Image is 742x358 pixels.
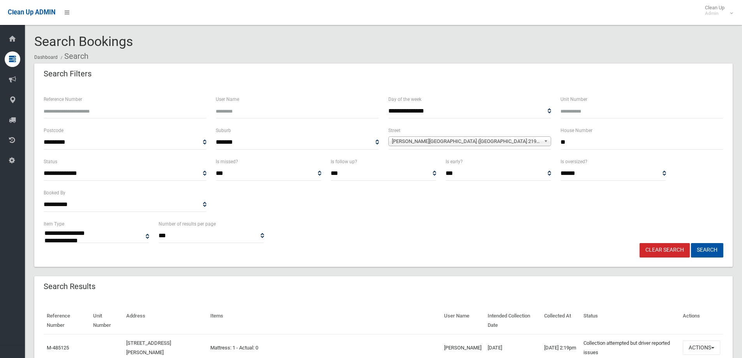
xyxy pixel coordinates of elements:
th: Actions [680,307,723,334]
label: Street [388,126,400,135]
th: Items [207,307,441,334]
th: Collected At [541,307,580,334]
th: Intended Collection Date [485,307,541,334]
span: Clean Up ADMIN [8,9,55,16]
label: User Name [216,95,239,104]
a: [STREET_ADDRESS][PERSON_NAME] [126,340,171,355]
th: Address [123,307,207,334]
button: Search [691,243,723,257]
a: Dashboard [34,55,58,60]
label: Is missed? [216,157,238,166]
th: Unit Number [90,307,123,334]
label: Reference Number [44,95,82,104]
label: Day of the week [388,95,421,104]
span: Clean Up [701,5,732,16]
label: Unit Number [560,95,587,104]
label: House Number [560,126,592,135]
label: Is early? [446,157,463,166]
label: Status [44,157,57,166]
label: Postcode [44,126,63,135]
header: Search Results [34,279,105,294]
span: [PERSON_NAME][GEOGRAPHIC_DATA] ([GEOGRAPHIC_DATA] 2197) [392,137,541,146]
label: Is oversized? [560,157,587,166]
li: Search [59,49,88,63]
th: Status [580,307,680,334]
label: Booked By [44,189,65,197]
label: Item Type [44,220,64,228]
span: Search Bookings [34,34,133,49]
button: Actions [683,340,720,355]
th: Reference Number [44,307,90,334]
label: Is follow up? [331,157,357,166]
a: Clear Search [640,243,690,257]
small: Admin [705,11,724,16]
label: Number of results per page [159,220,216,228]
label: Suburb [216,126,231,135]
a: M-485125 [47,345,69,351]
th: User Name [441,307,485,334]
header: Search Filters [34,66,101,81]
